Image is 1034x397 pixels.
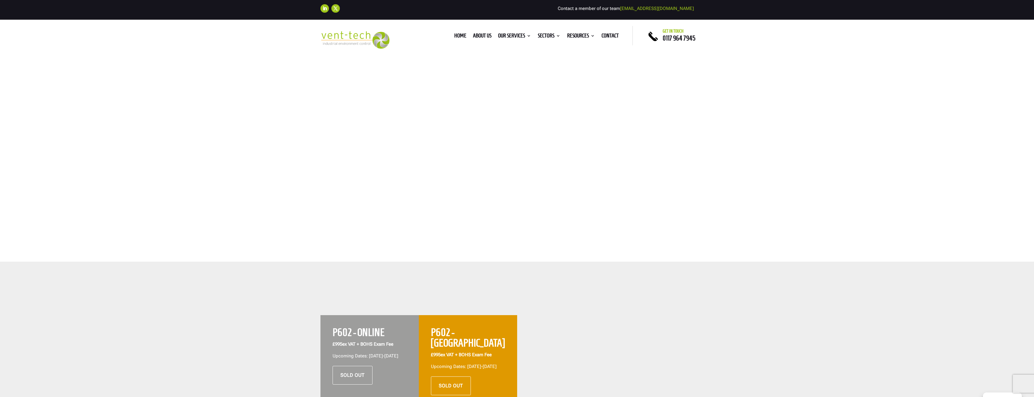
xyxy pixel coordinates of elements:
a: SOLD OUT [333,366,373,385]
a: SOLD OUT [431,376,471,395]
strong: ex VAT + BOHS Exam Fee [333,341,393,347]
a: 0117 964 7945 [663,34,695,42]
span: £995 [431,352,441,357]
a: About us [473,34,491,40]
a: Follow on LinkedIn [320,4,329,13]
h2: P602 - [GEOGRAPHIC_DATA] [431,327,505,351]
strong: ex VAT + BOHS Exam Fee [431,352,492,357]
a: [EMAIL_ADDRESS][DOMAIN_NAME] [620,6,694,11]
p: Upcoming Dates: [DATE]-[DATE] [431,363,505,370]
span: £995 [333,341,342,347]
a: Resources [567,34,595,40]
h2: P602 - ONLINE [333,327,407,341]
a: Follow on X [331,4,340,13]
span: Get in touch [663,29,684,34]
a: Contact [602,34,619,40]
img: 2023-09-27T08_35_16.549ZVENT-TECH---Clear-background [320,31,390,49]
a: Our Services [498,34,531,40]
span: Contact a member of our team [558,6,694,11]
p: Upcoming Dates: [DATE]-[DATE] [333,353,407,360]
a: Sectors [538,34,560,40]
a: Home [454,34,466,40]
